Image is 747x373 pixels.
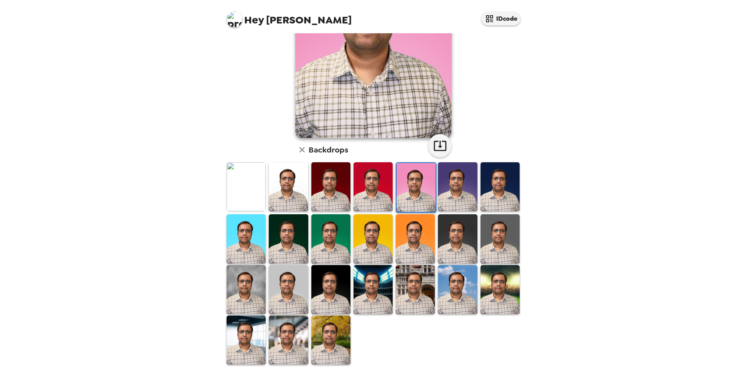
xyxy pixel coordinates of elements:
[244,13,264,27] span: Hey
[227,162,266,211] img: Original
[309,143,348,156] h6: Backdrops
[227,8,352,25] span: [PERSON_NAME]
[481,12,520,25] button: IDcode
[227,12,242,27] img: profile pic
